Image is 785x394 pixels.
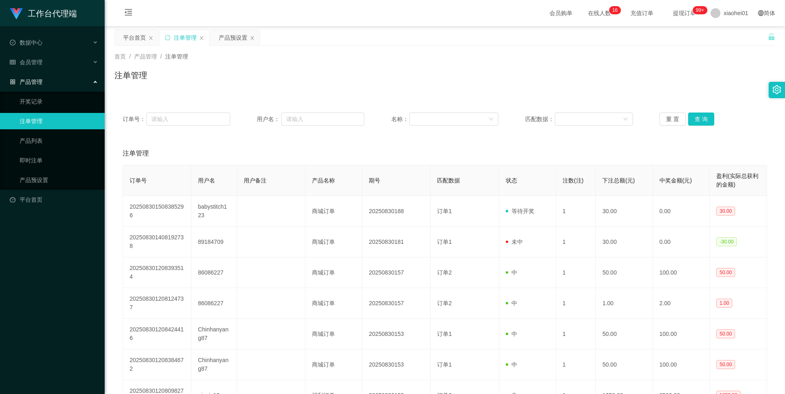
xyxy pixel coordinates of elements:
td: 0.00 [653,196,710,227]
td: 202508301208384672 [123,349,191,380]
td: 20250830188 [362,196,431,227]
span: 提现订单 [669,10,700,16]
td: 1 [556,288,596,319]
td: Chinhanyang87 [191,349,237,380]
span: 订单2 [437,269,452,276]
td: 86086227 [191,288,237,319]
td: 0.00 [653,227,710,257]
span: 用户名 [198,177,215,184]
td: 50.00 [596,349,653,380]
button: 重 置 [659,113,686,126]
span: 名称： [391,115,409,124]
span: 盈利(实际总获利的金额) [716,173,758,188]
span: 下注总额(元) [602,177,635,184]
span: 会员管理 [10,59,43,65]
div: 注单管理 [174,30,197,45]
a: 即时注单 [20,152,98,169]
td: 202508301508385296 [123,196,191,227]
button: 查 询 [688,113,714,126]
span: 50.00 [716,360,735,369]
span: 匹配数据： [525,115,555,124]
span: 1.00 [716,299,732,308]
td: 1 [556,349,596,380]
td: 20250830157 [362,288,431,319]
span: 30.00 [716,207,735,216]
td: 100.00 [653,319,710,349]
span: 产品管理 [10,79,43,85]
input: 请输入 [146,113,230,126]
td: 100.00 [653,349,710,380]
td: 商城订单 [305,349,362,380]
span: 注单管理 [123,149,149,158]
i: 图标: table [10,59,16,65]
i: 图标: appstore-o [10,79,16,85]
td: 30.00 [596,196,653,227]
td: 20250830153 [362,349,431,380]
span: 充值订单 [626,10,657,16]
span: 用户备注 [244,177,267,184]
span: 中 [506,300,517,306]
a: 工作台代理端 [10,10,77,16]
td: 1 [556,319,596,349]
td: 50.00 [596,319,653,349]
input: 请输入 [281,113,364,126]
td: 2.00 [653,288,710,319]
td: 89184709 [191,227,237,257]
span: 订单1 [437,331,452,337]
td: 1 [556,196,596,227]
span: 中奖金额(元) [659,177,692,184]
div: 产品预设置 [219,30,247,45]
i: 图标: close [250,36,255,41]
span: 状态 [506,177,517,184]
td: 20250830181 [362,227,431,257]
i: 图标: close [148,36,153,41]
span: 订单2 [437,300,452,306]
span: / [129,53,131,60]
td: Chinhanyang87 [191,319,237,349]
span: 注单管理 [165,53,188,60]
span: 订单号： [123,115,146,124]
span: 注数(注) [563,177,583,184]
td: 20250830157 [362,257,431,288]
td: 商城订单 [305,196,362,227]
span: 订单1 [437,239,452,245]
span: 订单1 [437,361,452,368]
i: 图标: global [758,10,764,16]
i: 图标: check-circle-o [10,40,16,45]
td: 50.00 [596,257,653,288]
td: 1 [556,257,596,288]
span: 期号 [369,177,380,184]
td: 202508301208124737 [123,288,191,319]
p: 6 [615,6,618,14]
td: 商城订单 [305,227,362,257]
i: 图标: unlock [768,33,775,41]
a: 产品列表 [20,133,98,149]
i: 图标: down [489,117,493,122]
sup: 1023 [693,6,707,14]
a: 注单管理 [20,113,98,129]
img: logo.9652507e.png [10,8,23,20]
a: 开奖记录 [20,93,98,110]
span: 中 [506,269,517,276]
i: 图标: menu-fold [114,0,142,27]
span: 中 [506,361,517,368]
td: 1.00 [596,288,653,319]
td: 商城订单 [305,257,362,288]
span: 等待开奖 [506,208,534,214]
span: 用户名： [257,115,281,124]
i: 图标: close [199,36,204,41]
span: 订单号 [130,177,147,184]
i: 图标: setting [772,85,781,94]
td: 86086227 [191,257,237,288]
span: -30.00 [716,237,737,246]
span: 中 [506,331,517,337]
td: 商城订单 [305,319,362,349]
span: 产品名称 [312,177,335,184]
i: 图标: down [623,117,628,122]
span: 数据中心 [10,39,43,46]
div: 平台首页 [123,30,146,45]
i: 图标: sync [165,35,170,41]
h1: 工作台代理端 [28,0,77,27]
td: 202508301208424416 [123,319,191,349]
p: 1 [612,6,615,14]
